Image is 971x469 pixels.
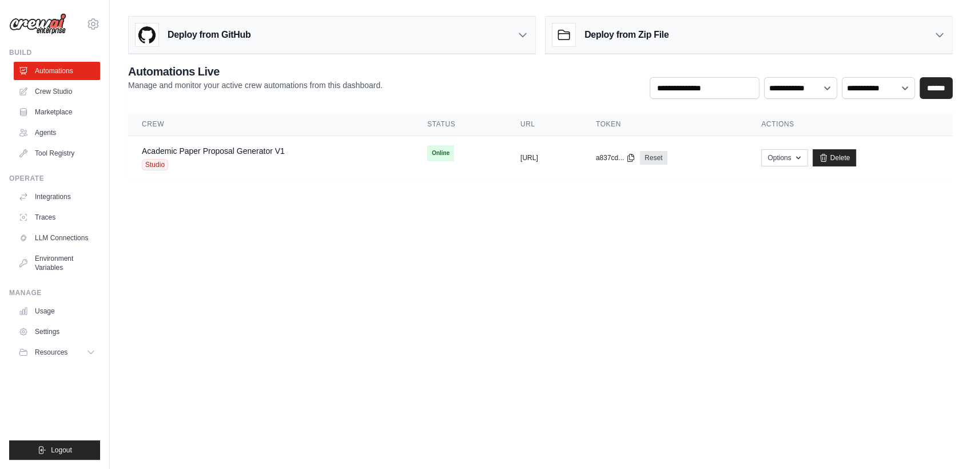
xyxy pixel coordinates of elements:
a: Academic Paper Proposal Generator V1 [142,146,285,156]
button: Resources [14,343,100,361]
th: Status [413,113,507,136]
h2: Automations Live [128,63,383,80]
button: Options [761,149,807,166]
th: Token [582,113,747,136]
h3: Deploy from Zip File [584,28,668,42]
a: Usage [14,302,100,320]
a: Integrations [14,188,100,206]
p: Manage and monitor your active crew automations from this dashboard. [128,80,383,91]
th: Crew [128,113,413,136]
a: Delete [813,149,857,166]
a: Crew Studio [14,82,100,101]
div: Operate [9,174,100,183]
iframe: Chat Widget [914,414,971,469]
img: GitHub Logo [136,23,158,46]
th: Actions [747,113,953,136]
span: Studio [142,159,168,170]
a: Environment Variables [14,249,100,277]
a: Agents [14,124,100,142]
th: URL [507,113,582,136]
a: Marketplace [14,103,100,121]
span: Online [427,145,454,161]
a: Settings [14,323,100,341]
a: Tool Registry [14,144,100,162]
a: Reset [640,151,667,165]
div: Manage [9,288,100,297]
button: Logout [9,440,100,460]
span: Resources [35,348,67,357]
button: a837cd... [596,153,635,162]
a: LLM Connections [14,229,100,247]
a: Traces [14,208,100,226]
h3: Deploy from GitHub [168,28,250,42]
span: Logout [51,446,72,455]
a: Automations [14,62,100,80]
img: Logo [9,13,66,35]
div: Build [9,48,100,57]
